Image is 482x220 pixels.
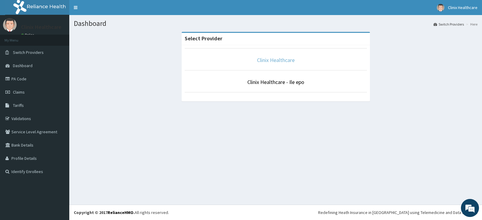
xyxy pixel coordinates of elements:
[99,3,113,17] div: Minimize live chat window
[257,57,295,64] a: Clinix Healthcare
[3,152,115,173] textarea: Type your message and hit 'Enter'
[437,4,444,11] img: User Image
[74,210,135,215] strong: Copyright © 2017 .
[13,50,44,55] span: Switch Providers
[465,22,477,27] li: Here
[69,205,482,220] footer: All rights reserved.
[13,89,25,95] span: Claims
[185,35,222,42] strong: Select Provider
[13,103,24,108] span: Tariffs
[31,34,101,42] div: Chat with us now
[11,30,24,45] img: d_794563401_company_1708531726252_794563401
[247,79,304,85] a: Clinix Healthcare - Ile epo
[448,5,477,10] span: Clinix Healthcare
[433,22,464,27] a: Switch Providers
[3,18,17,32] img: User Image
[21,33,36,37] a: Online
[13,63,33,68] span: Dashboard
[21,24,61,30] p: Clinix Healthcare
[108,210,133,215] a: RelianceHMO
[318,209,477,215] div: Redefining Heath Insurance in [GEOGRAPHIC_DATA] using Telemedicine and Data Science!
[74,20,477,27] h1: Dashboard
[35,70,83,130] span: We're online!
